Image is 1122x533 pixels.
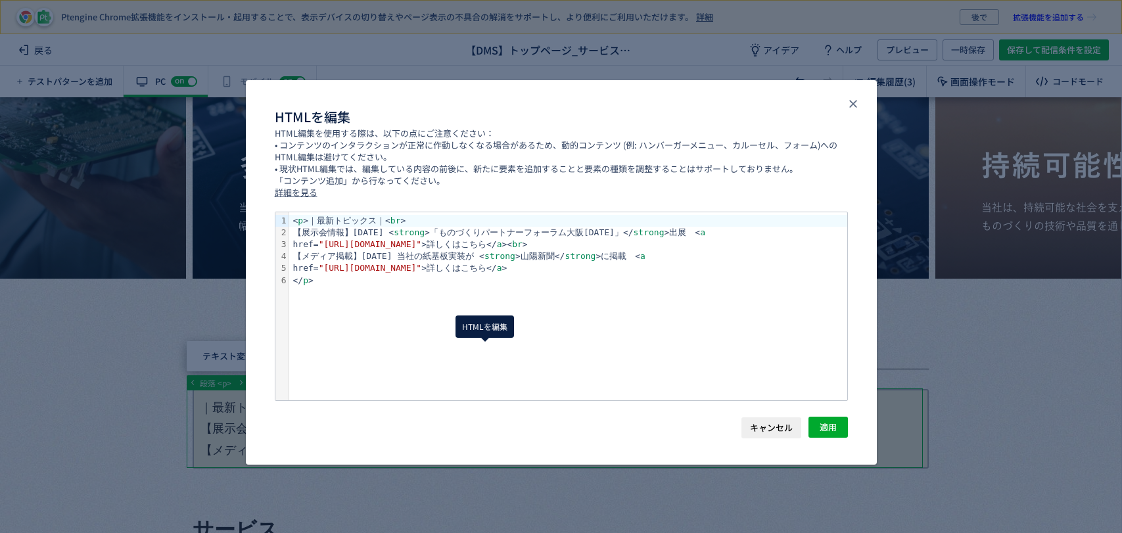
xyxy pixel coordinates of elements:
span: strong [484,251,515,261]
div: 【メディア掲載】[DATE] 当社の紙基板実装が < >山陽新聞</ >に掲載 < [289,250,847,262]
span: strong [565,251,596,261]
span: strong [394,227,425,237]
img: d_828441353_company_1694572092547_828441353 [22,80,55,85]
button: close [843,93,864,114]
a: 詳細を見る [275,186,317,198]
span: a [640,251,645,261]
a: 詳しくはこちら [608,325,691,339]
span: br [512,239,523,249]
div: チャットウィンドウを最小化する [216,7,247,38]
em: 送信 [206,340,239,358]
button: 適用 [808,417,848,438]
div: 6 [275,275,289,287]
div: 2 [275,227,289,239]
p: HTML編集を使用する際は、以下の点にご注意ください： • コンテンツのインタラクションが正常に作動しなくなる場合があるため、動的コンテンツ (例: ハンバーガーメニュー、カルーセル、フォーム)... [275,127,848,198]
span: br [390,216,401,225]
button: Go to slide 2 [553,201,569,217]
span: "[URL][DOMAIN_NAME]" [319,263,422,273]
span: strong [634,227,665,237]
div: 4 [275,250,289,262]
div: dialog [246,80,877,465]
p: ｜最新トピックス｜ 【展示会情報】[DATE] 出展 【メディア掲載】[DATE] 当社の紙基板実装が に掲載 [193,292,929,371]
div: </ > [289,275,847,287]
div: 【展示会情報】[DATE] < >「ものづくりパートナーフォーラム大阪[DATE]」</ >出展 < [289,227,847,239]
div: href= >詳しくはこちら</ > [289,262,847,274]
span: キャンセル [750,417,793,438]
strong: 「ものづくりパートナーフォーラム大阪[DATE]」 [321,325,585,338]
div: 3 [275,239,289,250]
a: 詳しくはこちら [525,346,608,361]
span: 現在、オフラインです。メッセージを残していただければ幸いです。 [7,125,250,273]
span: p [303,275,308,285]
div: href= >詳しくはこちら</ >< > [289,239,847,250]
div: 5 [275,262,289,274]
span: a [700,227,705,237]
span: "[URL][DOMAIN_NAME]" [319,239,422,249]
div: < >｜最新トピックス｜< > [289,215,847,227]
span: 適用 [820,417,837,438]
span: a [497,239,502,249]
span: p [298,216,303,225]
textarea: メッセージを入力して［送信する］をクリックしてください [7,294,250,340]
button: Go to slide 3 [575,201,591,217]
span: HTMLを編集 [275,106,848,127]
button: Go to slide 1 [530,201,546,217]
strong: 山陽新聞 [442,346,490,359]
div: 1 [275,215,289,227]
div: HTMLを編集 [456,315,514,338]
div: メッセージを残す [68,72,221,92]
span: a [497,263,502,273]
button: キャンセル [741,417,801,438]
h2: サービス [193,418,929,448]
